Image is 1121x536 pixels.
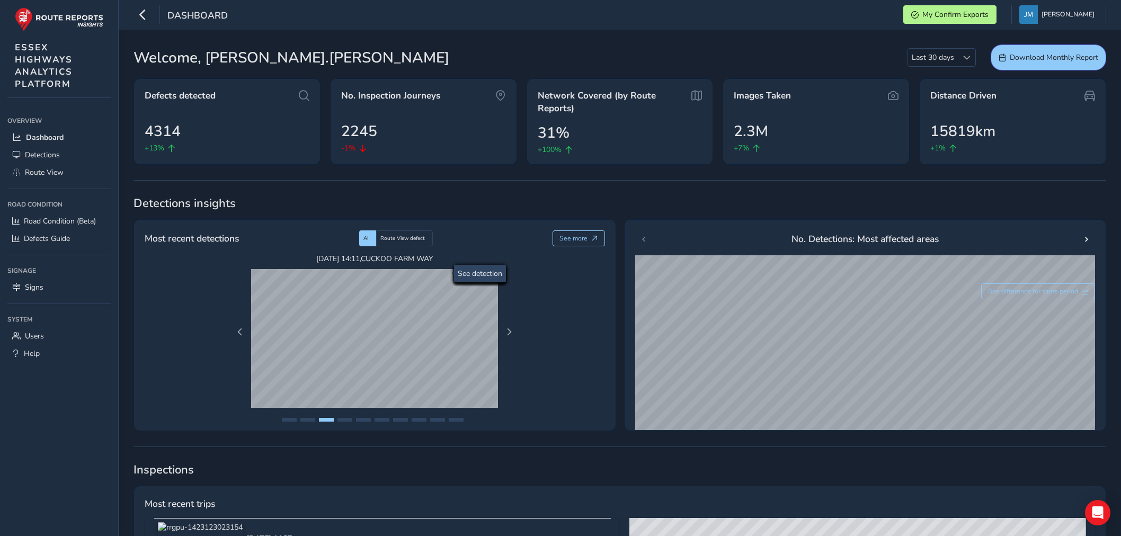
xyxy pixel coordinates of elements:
a: Defects Guide [7,230,111,247]
span: Network Covered (by Route Reports) [538,90,686,114]
button: See difference for same period [981,283,1096,299]
img: diamond-layout [1019,5,1038,24]
button: Download Monthly Report [991,44,1106,70]
span: Most recent detections [145,231,239,245]
span: Dashboard [167,9,228,24]
a: Dashboard [7,129,111,146]
span: -1% [341,142,355,154]
span: Welcome, [PERSON_NAME].[PERSON_NAME] [134,47,449,69]
span: Most recent trips [145,497,215,511]
div: System [7,311,111,327]
span: See more [559,234,588,243]
span: AI [363,235,369,242]
button: Page 10 [449,418,464,422]
span: Last 30 days [908,49,958,66]
button: Page 6 [375,418,389,422]
a: Signs [7,279,111,296]
span: +7% [734,142,749,154]
span: Defects Guide [24,234,70,244]
span: Dashboard [26,132,64,142]
button: Page 7 [393,418,408,422]
span: Road Condition (Beta) [24,216,96,226]
button: Page 2 [300,418,315,422]
div: Route View defect [376,230,433,246]
span: +1% [930,142,946,154]
div: Road Condition [7,196,111,212]
button: See more [553,230,605,246]
span: Detections [25,150,60,160]
span: 2245 [341,120,377,142]
button: Page 3 [319,418,334,422]
span: +13% [145,142,164,154]
a: Help [7,345,111,362]
span: Route View [25,167,64,177]
button: Page 5 [356,418,371,422]
span: 4314 [145,120,181,142]
span: Images Taken [734,90,791,102]
span: [DATE] 14:11 , CUCKOO FARM WAY [251,254,498,264]
span: Help [24,349,40,359]
span: [PERSON_NAME] [1042,5,1095,24]
button: Next Page [502,325,517,340]
button: My Confirm Exports [903,5,997,24]
button: Page 1 [282,418,297,422]
a: Route View [7,164,111,181]
a: Detections [7,146,111,164]
span: My Confirm Exports [922,10,989,20]
span: 15819km [930,120,995,142]
div: Overview [7,113,111,129]
button: Page 9 [430,418,445,422]
span: +100% [538,144,562,155]
span: Download Monthly Report [1010,52,1098,62]
a: Road Condition (Beta) [7,212,111,230]
span: 31% [538,122,570,144]
div: AI [359,230,376,246]
span: Detections insights [134,195,1106,211]
span: ESSEX HIGHWAYS ANALYTICS PLATFORM [15,41,73,90]
span: Distance Driven [930,90,997,102]
span: Signs [25,282,43,292]
button: [PERSON_NAME] [1019,5,1098,24]
button: Page 8 [412,418,426,422]
button: Page 4 [337,418,352,422]
span: Defects detected [145,90,216,102]
button: Previous Page [233,325,247,340]
span: Users [25,331,44,341]
span: See difference for same period [988,287,1078,296]
span: Inspections [134,462,1106,478]
div: Open Intercom Messenger [1085,500,1110,525]
span: 2.3M [734,120,768,142]
img: rr logo [15,7,103,31]
span: No. Inspection Journeys [341,90,440,102]
div: Signage [7,263,111,279]
span: No. Detections: Most affected areas [791,232,939,246]
span: Route View defect [380,235,425,242]
a: Users [7,327,111,345]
